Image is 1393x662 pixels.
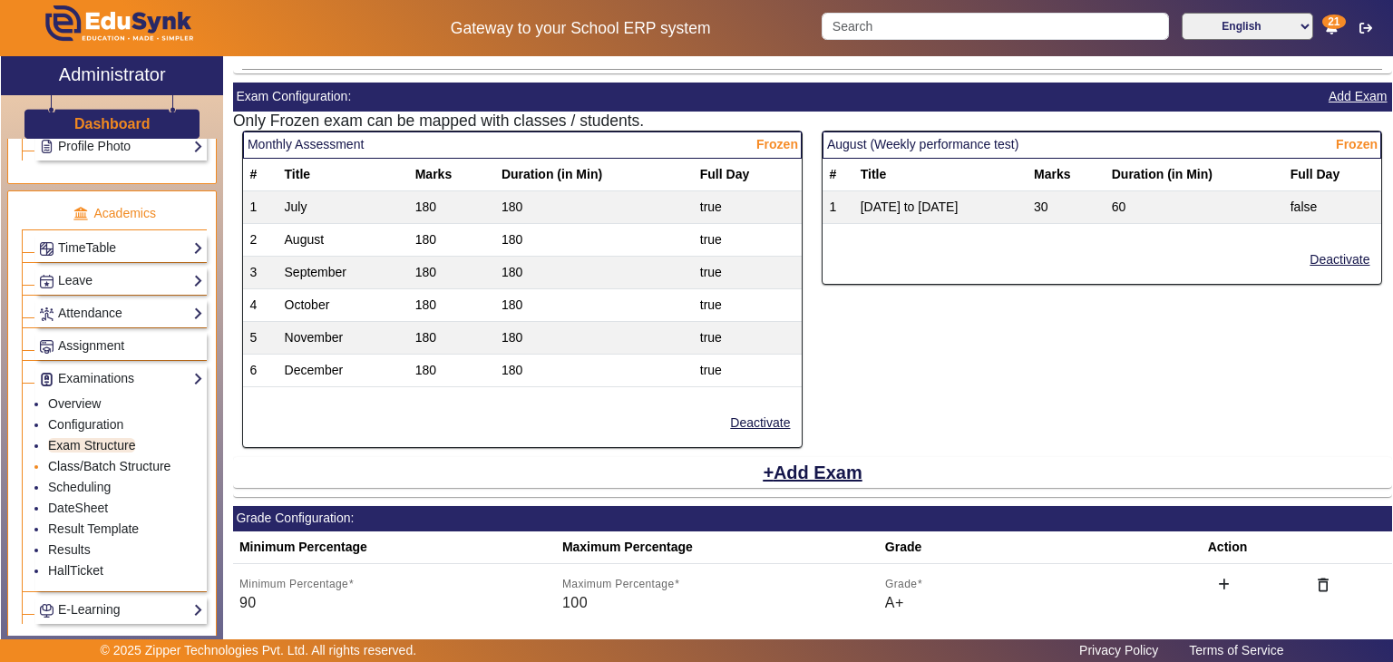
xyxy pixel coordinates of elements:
button: Add Exam [761,457,864,488]
td: 180 [495,223,694,256]
td: 2 [243,223,278,256]
td: 180 [495,354,694,386]
th: Maximum Percentage [556,531,879,564]
a: Privacy Policy [1070,638,1167,662]
a: Assignment [39,336,203,356]
span: Assignment [58,338,124,353]
td: November [278,321,409,354]
td: 180 [409,256,495,288]
td: 180 [409,190,495,223]
a: Results [48,542,91,557]
th: Marks [409,159,495,191]
td: October [278,288,409,321]
td: false [1284,190,1382,223]
td: 180 [495,256,694,288]
mat-card-header: Monthly Assessment [243,131,802,159]
td: 180 [495,321,694,354]
span: Frozen [1336,135,1378,154]
th: Duration (in Min) [1106,159,1284,191]
mat-card-header: August (Weekly performance test) [823,131,1381,159]
a: HallTicket [48,563,103,578]
td: 3 [243,256,278,288]
th: Minimum Percentage [233,531,556,564]
span: Frozen [756,135,798,154]
a: Class/Batch Structure [48,459,170,473]
td: July [278,190,409,223]
a: Result Template [48,521,139,536]
a: Configuration [48,417,123,432]
td: 180 [495,288,694,321]
th: Grade [879,531,1202,564]
h5: Gateway to your School ERP system [358,19,803,38]
td: true [694,190,803,223]
th: Title [278,159,409,191]
span: 21 [1322,15,1345,29]
p: © 2025 Zipper Technologies Pvt. Ltd. All rights reserved. [101,641,417,660]
th: # [243,159,278,191]
th: Action [1202,531,1298,564]
td: true [694,288,803,321]
td: 180 [495,190,694,223]
th: Title [854,159,1028,191]
button: Deactivate [728,412,792,434]
button: Add Exam [1327,85,1389,108]
td: true [694,256,803,288]
a: Scheduling [48,480,111,494]
img: Assignments.png [40,340,54,354]
td: December [278,354,409,386]
mat-label: Grade [885,579,917,590]
input: Search [822,13,1168,40]
td: 180 [409,354,495,386]
td: 6 [243,354,278,386]
mat-label: Minimum Percentage [239,579,348,590]
a: Exam Structure [48,438,135,453]
a: DateSheet [48,501,108,515]
td: true [694,354,803,386]
td: 180 [409,223,495,256]
input: Grade [885,592,1048,614]
th: Full Day [1284,159,1382,191]
a: Administrator [1,56,223,95]
td: August [278,223,409,256]
th: # [823,159,853,191]
mat-icon: delete_outline [1314,576,1332,594]
a: Overview [48,396,101,411]
td: September [278,256,409,288]
td: true [694,321,803,354]
mat-card-header: Exam Configuration: [233,83,1392,112]
th: Full Day [694,159,803,191]
input: Minimum Percentage [239,592,403,614]
th: Marks [1028,159,1106,191]
a: Terms of Service [1180,638,1292,662]
td: 30 [1028,190,1106,223]
mat-label: Maximum Percentage [562,579,674,590]
button: Deactivate [1308,248,1371,271]
h2: Administrator [59,63,166,85]
td: 5 [243,321,278,354]
td: 4 [243,288,278,321]
th: Duration (in Min) [495,159,694,191]
mat-card-header: Grade Configuration: [233,506,1392,531]
input: Maximum Percentage [562,592,726,614]
a: Dashboard [73,114,151,133]
td: true [694,223,803,256]
td: 180 [409,288,495,321]
td: 180 [409,321,495,354]
td: 60 [1106,190,1284,223]
p: Academics [22,204,207,223]
td: 1 [823,190,853,223]
h3: Dashboard [74,115,151,132]
td: 1 [243,190,278,223]
td: [DATE] to [DATE] [854,190,1028,223]
h5: Only Frozen exam can be mapped with classes / students. [233,112,1392,131]
img: academic.png [73,206,89,222]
